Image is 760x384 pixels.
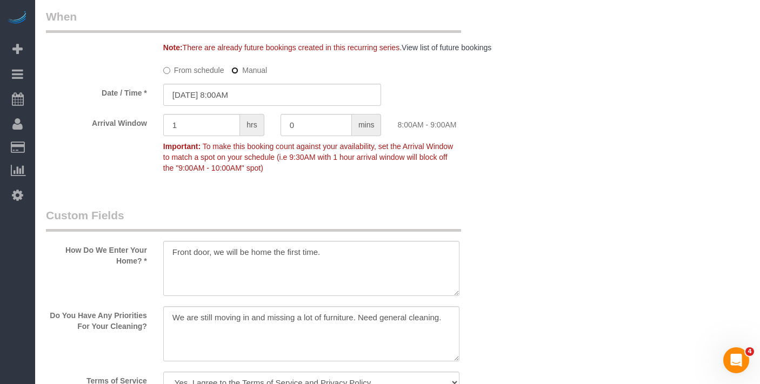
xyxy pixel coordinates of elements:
label: How Do We Enter Your Home? * [38,241,155,266]
legend: When [46,9,461,33]
strong: Important: [163,142,201,151]
strong: Note: [163,43,183,52]
span: hrs [240,114,264,136]
div: There are already future bookings created in this recurring series. [155,42,506,53]
legend: Custom Fields [46,207,461,232]
label: Manual [231,61,267,76]
div: 8:00AM - 9:00AM [389,114,506,130]
label: Arrival Window [38,114,155,129]
span: mins [352,114,382,136]
label: From schedule [163,61,224,76]
span: To make this booking count against your availability, set the Arrival Window to match a spot on y... [163,142,453,172]
label: Do You Have Any Priorities For Your Cleaning? [38,306,155,332]
a: View list of future bookings [402,43,491,52]
iframe: Intercom live chat [723,347,749,373]
input: MM/DD/YYYY HH:MM [163,84,382,106]
label: Date / Time * [38,84,155,98]
span: 4 [745,347,754,356]
input: From schedule [163,67,170,74]
img: Automaid Logo [6,11,28,26]
input: Manual [231,67,238,74]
